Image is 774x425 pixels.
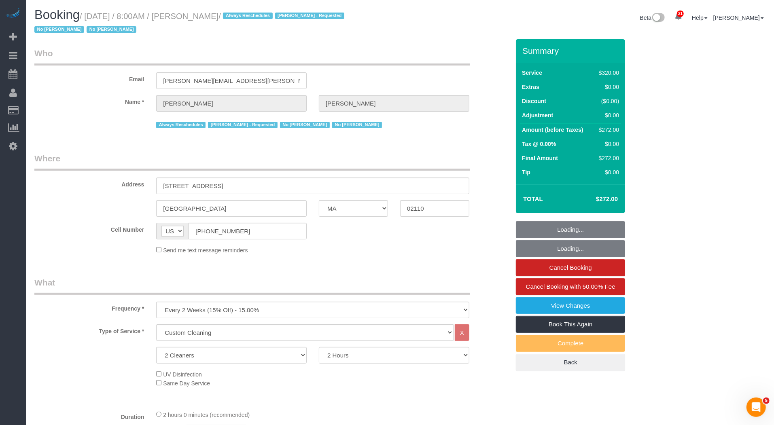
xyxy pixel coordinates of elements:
div: $272.00 [596,126,619,134]
span: [PERSON_NAME] - Requested [275,13,344,19]
a: Cancel Booking with 50.00% Fee [516,278,625,295]
a: Back [516,354,625,371]
span: No [PERSON_NAME] [87,26,136,33]
img: Automaid Logo [5,8,21,19]
label: Service [522,69,542,77]
div: $0.00 [596,111,619,119]
legend: What [34,277,470,295]
a: View Changes [516,297,625,314]
label: Extras [522,83,539,91]
span: 21 [677,11,684,17]
div: ($0.00) [596,97,619,105]
small: / [DATE] / 8:00AM / [PERSON_NAME] [34,12,347,34]
span: UV Disinfection [163,371,202,378]
a: [PERSON_NAME] [713,15,764,21]
img: New interface [651,13,665,23]
input: Zip Code [400,200,469,217]
div: $0.00 [596,83,619,91]
span: Always Reschedules [156,122,206,128]
span: No [PERSON_NAME] [280,122,330,128]
label: Name * [28,95,150,106]
label: Tax @ 0.00% [522,140,556,148]
label: Type of Service * [28,324,150,335]
input: Cell Number [189,223,307,239]
label: Tip [522,168,530,176]
span: 2 hours 0 minutes (recommended) [163,412,250,418]
label: Adjustment [522,111,553,119]
label: Discount [522,97,546,105]
span: No [PERSON_NAME] [332,122,382,128]
div: $320.00 [596,69,619,77]
label: Cell Number [28,223,150,234]
span: [PERSON_NAME] - Requested [208,122,277,128]
h4: $272.00 [572,196,618,203]
a: Cancel Booking [516,259,625,276]
span: Send me text message reminders [163,247,248,254]
iframe: Intercom live chat [746,398,766,417]
label: Duration [28,410,150,421]
legend: Where [34,152,470,171]
span: 5 [763,398,770,404]
a: 21 [670,8,686,26]
input: First Name [156,95,307,112]
legend: Who [34,47,470,66]
label: Final Amount [522,154,558,162]
span: Cancel Booking with 50.00% Fee [526,283,615,290]
label: Address [28,178,150,188]
label: Frequency * [28,302,150,313]
input: Last Name [319,95,469,112]
span: Always Reschedules [223,13,272,19]
span: No [PERSON_NAME] [34,26,84,33]
div: $272.00 [596,154,619,162]
a: Help [692,15,708,21]
div: $0.00 [596,168,619,176]
strong: Total [523,195,543,202]
input: Email [156,72,307,89]
input: City [156,200,307,217]
a: Book This Again [516,316,625,333]
span: Same Day Service [163,380,210,387]
span: Booking [34,8,80,22]
div: $0.00 [596,140,619,148]
label: Email [28,72,150,83]
label: Amount (before Taxes) [522,126,583,134]
h3: Summary [522,46,621,55]
a: Beta [640,15,665,21]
